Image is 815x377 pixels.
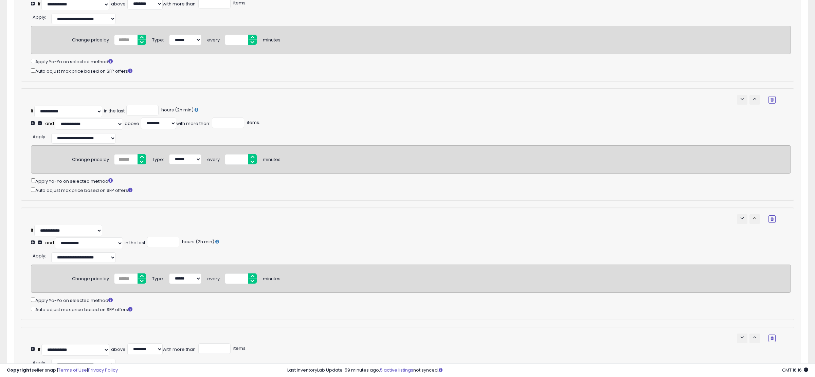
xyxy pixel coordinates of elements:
span: keyboard_arrow_down [739,334,745,341]
div: Apply Yo-Yo on selected method [31,57,791,65]
i: Remove Condition [771,98,774,102]
div: seller snap | | [7,367,118,374]
div: Type: [152,35,164,43]
div: above [111,346,126,353]
div: every [207,273,220,282]
span: items. [246,119,260,126]
i: Click here to read more about un-synced listings. [439,368,442,372]
div: Last InventoryLab Update: 59 minutes ago, not synced. [287,367,808,374]
div: : [33,251,46,259]
span: keyboard_arrow_up [751,96,758,102]
button: keyboard_arrow_up [749,214,760,224]
div: in the last [104,108,125,114]
div: Auto adjust max price based on SFP offers [31,67,791,75]
span: items. [232,345,247,352]
span: keyboard_arrow_up [751,334,758,341]
div: with more than: [176,121,210,127]
span: keyboard_arrow_down [739,215,745,221]
div: every [207,154,220,163]
div: Type: [152,154,164,163]
div: : [33,12,46,21]
div: with more than: [163,346,197,353]
div: Apply Yo-Yo on selected method [31,177,791,185]
a: 5 active listings [380,367,413,373]
a: Terms of Use [58,367,87,373]
div: every [207,35,220,43]
div: minutes [263,35,280,43]
div: : [33,131,46,140]
div: Change price by [72,273,109,282]
div: with more than: [163,1,197,7]
div: Auto adjust max price based on SFP offers [31,186,791,194]
span: hours (2h min) [181,238,214,245]
span: 2025-08-11 16:16 GMT [782,367,808,373]
div: minutes [263,154,280,163]
button: keyboard_arrow_down [737,95,747,105]
strong: Copyright [7,367,32,373]
i: Remove Condition [771,217,774,221]
div: Apply Yo-Yo on selected method [31,296,791,304]
button: keyboard_arrow_down [737,334,747,343]
span: hours (2h min) [160,107,194,113]
button: keyboard_arrow_up [749,334,760,343]
div: Auto adjust max price based on SFP offers [31,305,791,313]
div: above [125,121,139,127]
button: keyboard_arrow_down [737,214,747,224]
div: minutes [263,273,280,282]
span: keyboard_arrow_down [739,96,745,102]
div: : [33,357,46,366]
i: Remove Condition [771,336,774,340]
div: above [111,1,126,7]
span: keyboard_arrow_up [751,215,758,221]
button: keyboard_arrow_up [749,95,760,105]
span: Apply [33,359,45,366]
span: Apply [33,133,45,140]
a: Privacy Policy [88,367,118,373]
div: Change price by [72,154,109,163]
div: Change price by [72,35,109,43]
span: Apply [33,253,45,259]
span: Apply [33,14,45,20]
div: Type: [152,273,164,282]
div: in the last [125,240,145,246]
